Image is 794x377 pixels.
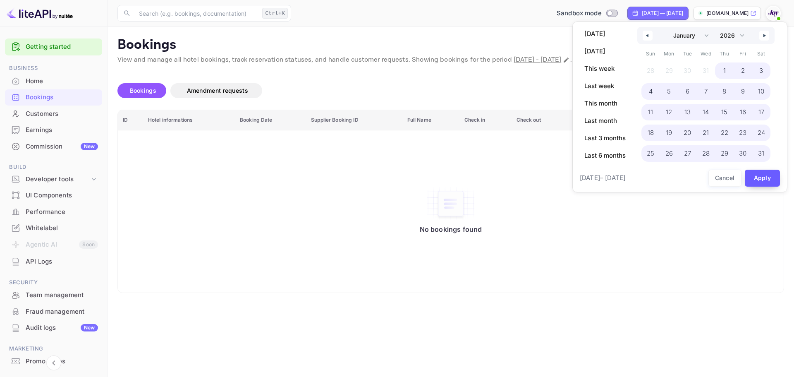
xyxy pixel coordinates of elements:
button: 17 [752,102,770,118]
span: 10 [758,84,764,99]
button: 11 [641,102,660,118]
span: 16 [740,105,746,120]
button: Last 3 months [579,131,631,145]
button: Cancel [708,170,741,187]
span: Tue [678,47,697,60]
span: 2 [741,63,745,78]
button: 25 [641,143,660,160]
button: 5 [660,81,679,98]
span: 21 [703,125,709,140]
span: 1 [723,63,726,78]
span: 19 [666,125,672,140]
button: Apply [745,170,780,187]
button: 28 [697,143,715,160]
button: 4 [641,81,660,98]
span: 29 [721,146,728,161]
button: 10 [752,81,770,98]
span: 11 [648,105,653,120]
span: 22 [721,125,728,140]
button: 2 [734,60,752,77]
button: [DATE] [579,27,631,41]
button: 26 [660,143,679,160]
button: Last month [579,114,631,128]
span: 5 [667,84,671,99]
span: 12 [666,105,672,120]
span: Wed [697,47,715,60]
button: 27 [678,143,697,160]
button: 7 [697,81,715,98]
span: 7 [704,84,708,99]
span: 31 [758,146,764,161]
span: 27 [684,146,691,161]
span: 18 [648,125,654,140]
span: Sun [641,47,660,60]
span: 28 [702,146,710,161]
button: 22 [715,122,734,139]
button: 29 [715,143,734,160]
button: 3 [752,60,770,77]
span: 9 [741,84,745,99]
button: 12 [660,102,679,118]
button: 19 [660,122,679,139]
span: 23 [739,125,746,140]
button: 23 [734,122,752,139]
span: 8 [722,84,726,99]
span: Sat [752,47,770,60]
button: 24 [752,122,770,139]
span: 15 [721,105,727,120]
button: 16 [734,102,752,118]
span: 26 [665,146,673,161]
button: This week [579,62,631,76]
button: 15 [715,102,734,118]
span: 20 [684,125,691,140]
span: Mon [660,47,679,60]
span: 30 [739,146,746,161]
span: 13 [684,105,691,120]
span: 4 [649,84,653,99]
button: Last 6 months [579,149,631,163]
span: 17 [758,105,764,120]
button: 20 [678,122,697,139]
span: 25 [647,146,654,161]
button: [DATE] [579,44,631,58]
span: Thu [715,47,734,60]
button: 1 [715,60,734,77]
button: 8 [715,81,734,98]
button: 14 [697,102,715,118]
button: 31 [752,143,770,160]
button: 13 [678,102,697,118]
span: 3 [759,63,763,78]
button: 21 [697,122,715,139]
button: This month [579,96,631,110]
span: Fri [734,47,752,60]
button: 9 [734,81,752,98]
span: 24 [758,125,765,140]
button: 30 [734,143,752,160]
button: 6 [678,81,697,98]
span: 14 [703,105,709,120]
button: Last week [579,79,631,93]
span: 6 [686,84,689,99]
span: [DATE] – [DATE] [580,173,625,183]
button: 18 [641,122,660,139]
